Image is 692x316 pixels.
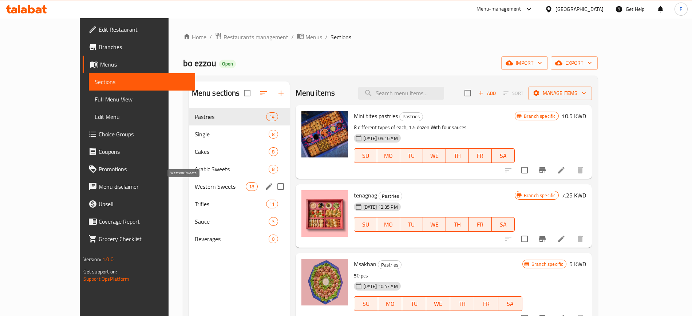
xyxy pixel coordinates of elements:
[269,165,278,173] div: items
[562,111,586,121] h6: 10.5 KWD
[189,143,290,160] div: Cakes8
[99,147,189,156] span: Coupons
[195,235,269,243] span: Beverages
[83,125,195,143] a: Choice Groups
[246,183,257,190] span: 18
[402,296,426,311] button: TU
[472,219,489,230] span: FR
[102,255,114,264] span: 1.0.0
[183,32,598,42] nav: breadcrumb
[501,299,519,309] span: SA
[291,33,294,41] li: /
[399,112,423,121] div: Pastries
[501,56,548,70] button: import
[189,213,290,230] div: Sauce3
[195,147,269,156] div: Cakes
[192,88,240,99] h2: Menu sections
[189,108,290,125] div: Pastries14
[426,296,450,311] button: WE
[354,271,522,280] p: 50 pcs
[246,182,257,191] div: items
[557,59,592,68] span: export
[357,151,374,161] span: SU
[400,112,423,121] span: Pastries
[266,113,277,120] span: 14
[551,56,598,70] button: export
[183,55,216,71] span: bo ezzou
[450,296,474,311] button: TH
[572,161,589,179] button: delete
[301,190,348,237] img: tenagnag
[305,33,322,41] span: Menus
[99,217,189,226] span: Coverage Report
[357,299,375,309] span: SU
[521,192,558,199] span: Branch specific
[557,166,566,175] a: Edit menu item
[475,88,499,99] span: Add item
[354,148,377,163] button: SU
[301,259,348,305] img: Msakhan
[377,217,400,232] button: MO
[83,274,130,284] a: Support.OpsPlatform
[219,60,236,68] div: Open
[266,200,278,208] div: items
[83,213,195,230] a: Coverage Report
[189,105,290,251] nav: Menu sections
[195,200,266,208] span: Trifles
[426,219,443,230] span: WE
[195,130,269,139] span: Single
[89,73,195,91] a: Sections
[521,113,558,120] span: Branch specific
[378,261,401,269] span: Pastries
[269,217,278,226] div: items
[423,148,446,163] button: WE
[379,192,402,200] span: Pastries
[475,88,499,99] button: Add
[83,255,101,264] span: Version:
[325,33,328,41] li: /
[469,217,492,232] button: FR
[469,148,492,163] button: FR
[99,182,189,191] span: Menu disclaimer
[474,296,498,311] button: FR
[269,236,277,243] span: 0
[189,125,290,143] div: Single8
[215,32,288,42] a: Restaurants management
[495,219,512,230] span: SA
[380,219,397,230] span: MO
[499,88,528,99] span: Select section first
[528,87,592,100] button: Manage items
[507,59,542,68] span: import
[83,56,195,73] a: Menus
[380,151,397,161] span: MO
[83,178,195,195] a: Menu disclaimer
[377,148,400,163] button: MO
[400,217,423,232] button: TU
[195,165,269,173] span: Arabic Sweets
[403,219,420,230] span: TU
[269,131,277,138] span: 8
[269,235,278,243] div: items
[354,190,377,201] span: tenagnag
[269,147,278,156] div: items
[534,230,551,248] button: Branch-specific-item
[189,178,290,195] div: Western Sweets18edit
[429,299,447,309] span: WE
[272,84,290,102] button: Add section
[99,25,189,34] span: Edit Restaurant
[477,5,521,13] div: Menu-management
[357,219,374,230] span: SU
[557,235,566,243] a: Edit menu item
[301,111,348,157] img: Mini bites pastries
[358,87,444,100] input: search
[83,143,195,160] a: Coupons
[517,163,532,178] span: Select to update
[296,88,335,99] h2: Menu items
[423,217,446,232] button: WE
[354,296,378,311] button: SU
[83,21,195,38] a: Edit Restaurant
[89,91,195,108] a: Full Menu View
[477,299,495,309] span: FR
